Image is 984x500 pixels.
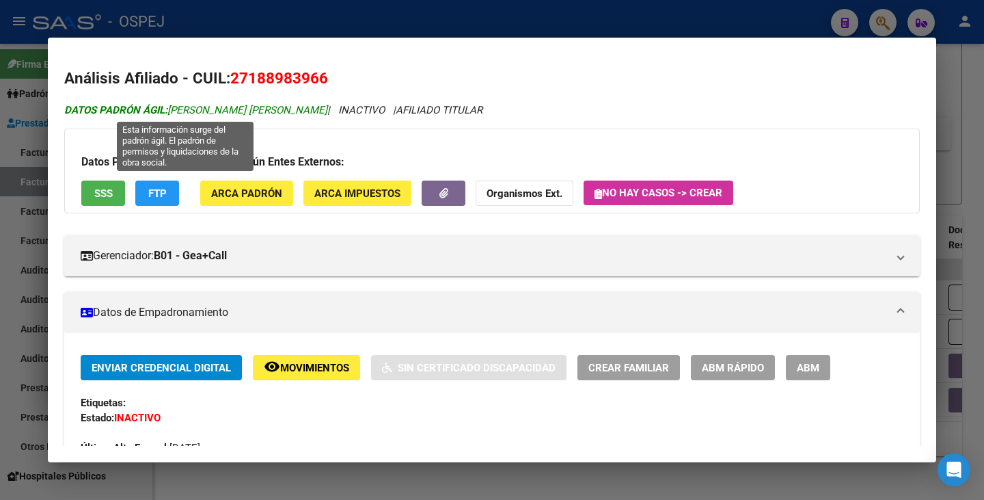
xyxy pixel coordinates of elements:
[114,412,161,424] strong: INACTIVO
[81,442,169,454] strong: Última Alta Formal:
[94,187,113,200] span: SSS
[148,187,167,200] span: FTP
[314,187,400,200] span: ARCA Impuestos
[135,181,179,206] button: FTP
[253,355,360,380] button: Movimientos
[476,181,573,206] button: Organismos Ext.
[92,362,231,374] span: Enviar Credencial Digital
[64,104,327,116] span: [PERSON_NAME] [PERSON_NAME]
[303,181,411,206] button: ARCA Impuestos
[487,187,562,200] strong: Organismos Ext.
[64,67,920,90] h2: Análisis Afiliado - CUIL:
[786,355,830,380] button: ABM
[81,397,126,409] strong: Etiquetas:
[64,235,920,276] mat-expansion-panel-header: Gerenciador:B01 - Gea+Call
[64,104,482,116] i: | INACTIVO |
[81,304,887,321] mat-panel-title: Datos de Empadronamiento
[577,355,680,380] button: Crear Familiar
[691,355,775,380] button: ABM Rápido
[396,104,482,116] span: AFILIADO TITULAR
[588,362,669,374] span: Crear Familiar
[702,362,764,374] span: ABM Rápido
[81,355,242,380] button: Enviar Credencial Digital
[797,362,819,374] span: ABM
[81,154,903,170] h3: Datos Personales y Afiliatorios según Entes Externos:
[584,181,733,205] button: No hay casos -> Crear
[64,292,920,333] mat-expansion-panel-header: Datos de Empadronamiento
[64,104,167,116] strong: DATOS PADRÓN ÁGIL:
[264,358,280,375] mat-icon: remove_red_eye
[81,442,200,454] span: [DATE]
[594,187,722,199] span: No hay casos -> Crear
[938,453,970,486] div: Open Intercom Messenger
[280,362,349,374] span: Movimientos
[81,248,887,264] mat-panel-title: Gerenciador:
[230,69,328,87] span: 27188983966
[154,248,227,264] strong: B01 - Gea+Call
[81,181,125,206] button: SSS
[398,362,556,374] span: Sin Certificado Discapacidad
[81,412,114,424] strong: Estado:
[211,187,282,200] span: ARCA Padrón
[371,355,566,380] button: Sin Certificado Discapacidad
[200,181,293,206] button: ARCA Padrón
